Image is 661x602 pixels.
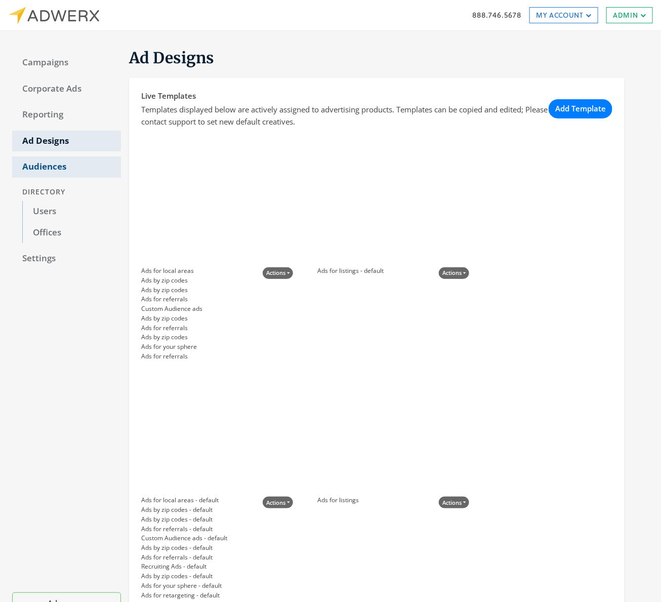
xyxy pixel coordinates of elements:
small: Ads for referrals [141,352,202,362]
small: Ads by zip codes - default [141,543,227,553]
a: Campaigns [12,52,121,73]
h1: Ad Designs [129,48,625,68]
a: Audiences [12,156,121,178]
small: Ads by zip codes [141,286,202,295]
small: Ads for your sphere [141,342,202,352]
small: Ads for referrals [141,324,202,333]
small: Ads by zip codes [141,314,202,324]
small: Ads for referrals - default [141,553,227,563]
small: Ads by zip codes [141,276,202,286]
small: Ads for local areas [141,266,202,276]
small: Ads by zip codes [141,333,202,342]
a: 888.746.5678 [472,10,521,20]
button: Actions [439,497,469,508]
small: Custom Audience ads - default [141,534,227,543]
a: Ad Designs [12,131,121,152]
small: Ads for listings - default [317,266,384,276]
small: Ads by zip codes - default [141,515,227,525]
a: My Account [529,7,598,23]
a: Offices [22,222,121,244]
small: Ads for listings [317,496,359,505]
small: Ads by zip codes - default [141,505,227,515]
a: Users [22,201,121,222]
div: Templates displayed below are actively assigned to advertising products. Templates can be copied ... [141,104,549,128]
button: Actions [263,497,293,508]
a: Settings [12,248,121,269]
button: Actions [439,267,469,279]
small: Ads by zip codes - default [141,572,227,581]
img: Adwerx [8,7,99,24]
small: Ads for your sphere - default [141,581,227,591]
div: Directory [12,183,121,202]
small: Custom Audience ads [141,304,202,314]
small: Ads for referrals - default [141,525,227,534]
small: Recruiting Ads - default [141,562,227,572]
small: Ads for local areas - default [141,496,227,505]
small: Ads for retargeting - default [141,591,227,600]
a: Admin [606,7,653,23]
div: Live Templates [141,90,549,104]
button: Actions [263,267,293,279]
small: Ads for referrals [141,295,202,304]
a: Reporting [12,104,121,126]
a: Corporate Ads [12,78,121,100]
button: Add Template [549,99,612,118]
